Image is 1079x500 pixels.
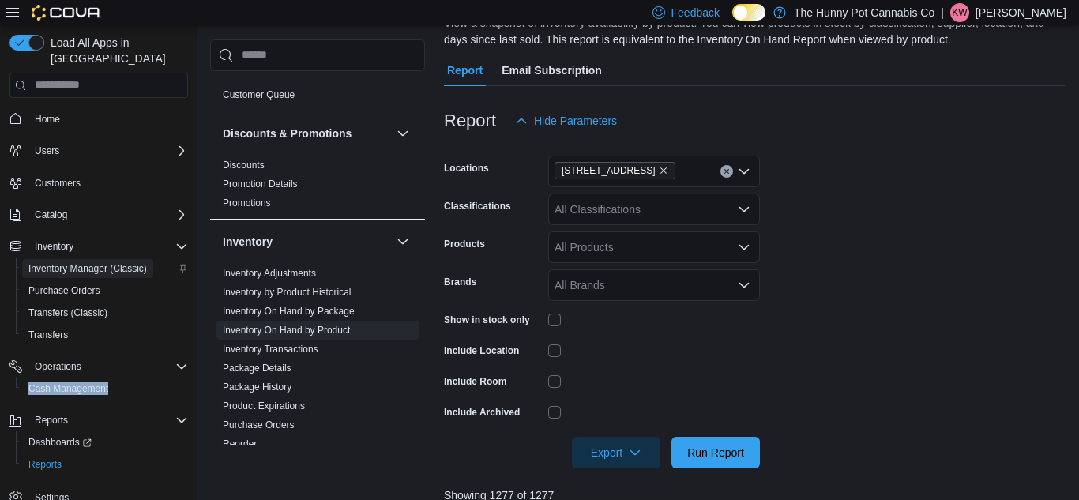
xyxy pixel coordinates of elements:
a: Purchase Orders [22,281,107,300]
a: Inventory Adjustments [223,268,316,279]
span: Inventory Manager (Classic) [28,262,147,275]
span: Reports [28,411,188,430]
span: Inventory Adjustments [223,267,316,280]
input: Dark Mode [732,4,765,21]
div: Inventory [210,264,425,479]
span: Purchase Orders [28,284,100,297]
a: Inventory On Hand by Product [223,325,350,336]
button: Operations [3,355,194,378]
a: Reports [22,455,68,474]
span: Export [581,437,651,468]
span: Purchase Orders [223,419,295,431]
span: Dashboards [28,436,92,449]
span: KW [952,3,967,22]
span: Transfers [28,329,68,341]
span: Cash Management [22,379,188,398]
button: Customers [3,171,194,194]
button: Inventory [3,235,194,258]
span: Transfers (Classic) [28,306,107,319]
span: Transfers [22,325,188,344]
button: Discounts & Promotions [223,126,390,141]
label: Locations [444,162,489,175]
button: Reports [3,409,194,431]
span: [STREET_ADDRESS] [562,163,656,179]
button: Catalog [3,204,194,226]
span: Inventory [28,237,188,256]
label: Include Location [444,344,519,357]
span: Reports [28,458,62,471]
div: View a snapshot of inventory availability by product. You can view products in stock by classific... [444,15,1058,48]
span: Package History [223,381,291,393]
div: Discounts & Promotions [210,156,425,219]
a: Inventory On Hand by Package [223,306,355,317]
a: Discounts [223,160,265,171]
span: Dashboards [22,433,188,452]
button: Inventory [28,237,80,256]
button: Cash Management [16,378,194,400]
span: Customers [35,177,81,190]
label: Include Room [444,375,506,388]
span: Promotions [223,197,271,209]
span: Operations [28,357,188,376]
label: Show in stock only [444,314,530,326]
a: Dashboards [16,431,194,453]
button: Transfers [16,324,194,346]
a: Inventory Transactions [223,344,318,355]
span: Home [35,113,60,126]
img: Cova [32,5,102,21]
button: Purchase Orders [16,280,194,302]
a: Customers [28,174,87,193]
a: Purchase Orders [223,419,295,430]
span: Operations [35,360,81,373]
p: | [941,3,944,22]
button: Clear input [720,165,733,178]
a: Inventory by Product Historical [223,287,352,298]
button: Open list of options [738,279,750,291]
a: Inventory Manager (Classic) [22,259,153,278]
span: 2173 Yonge St [555,162,675,179]
span: Customers [28,173,188,193]
button: Run Report [671,437,760,468]
button: Reports [16,453,194,476]
span: Inventory On Hand by Package [223,305,355,318]
span: Hide Parameters [534,113,617,129]
button: Catalog [28,205,73,224]
span: Package Details [223,362,291,374]
button: Inventory Manager (Classic) [16,258,194,280]
span: Inventory On Hand by Product [223,324,350,336]
p: [PERSON_NAME] [976,3,1066,22]
span: Catalog [28,205,188,224]
button: Inventory [393,232,412,251]
button: Discounts & Promotions [393,124,412,143]
a: Promotion Details [223,179,298,190]
span: Catalog [35,209,67,221]
a: Cash Management [22,379,115,398]
a: Customer Queue [223,89,295,100]
span: Purchase Orders [22,281,188,300]
label: Include Archived [444,406,520,419]
a: Promotions [223,197,271,209]
h3: Inventory [223,234,273,250]
button: Operations [28,357,88,376]
span: Cash Management [28,382,108,395]
a: Transfers [22,325,74,344]
a: Product Expirations [223,400,305,412]
span: Customer Queue [223,88,295,101]
div: Customer [210,85,425,111]
a: Dashboards [22,433,98,452]
span: Feedback [671,5,720,21]
label: Products [444,238,485,250]
a: Package History [223,382,291,393]
button: Users [28,141,66,160]
span: Inventory Manager (Classic) [22,259,188,278]
button: Home [3,107,194,130]
button: Open list of options [738,165,750,178]
h3: Discounts & Promotions [223,126,352,141]
a: Home [28,110,66,129]
span: Users [35,145,59,157]
span: Email Subscription [502,55,602,86]
button: Users [3,140,194,162]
